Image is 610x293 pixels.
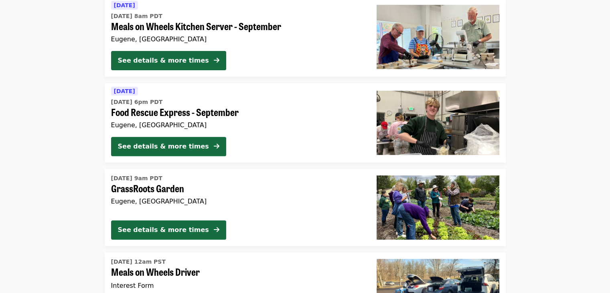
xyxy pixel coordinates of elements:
[111,266,364,278] span: Meals on Wheels Driver
[214,57,219,64] i: arrow-right icon
[111,106,364,118] span: Food Rescue Express - September
[118,225,209,235] div: See details & more times
[111,258,166,266] time: [DATE] 12am PST
[111,35,364,43] div: Eugene, [GEOGRAPHIC_DATA]
[111,174,162,183] time: [DATE] 9am PDT
[111,51,226,70] button: See details & more times
[377,175,499,240] img: GrassRoots Garden organized by FOOD For Lane County
[111,197,364,205] div: Eugene, [GEOGRAPHIC_DATA]
[377,91,499,155] img: Food Rescue Express - September organized by FOOD For Lane County
[111,121,364,129] div: Eugene, [GEOGRAPHIC_DATA]
[111,20,364,32] span: Meals on Wheels Kitchen Server - September
[111,98,163,106] time: [DATE] 6pm PDT
[111,12,162,20] time: [DATE] 8am PDT
[377,5,499,69] img: Meals on Wheels Kitchen Server - September organized by FOOD For Lane County
[105,169,506,246] a: See details for "GrassRoots Garden"
[118,56,209,65] div: See details & more times
[111,282,154,289] span: Interest Form
[118,142,209,151] div: See details & more times
[214,226,219,234] i: arrow-right icon
[105,83,506,163] a: See details for "Food Rescue Express - September"
[111,137,226,156] button: See details & more times
[114,88,135,94] span: [DATE]
[111,220,226,240] button: See details & more times
[111,183,364,194] span: GrassRoots Garden
[214,142,219,150] i: arrow-right icon
[114,2,135,8] span: [DATE]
